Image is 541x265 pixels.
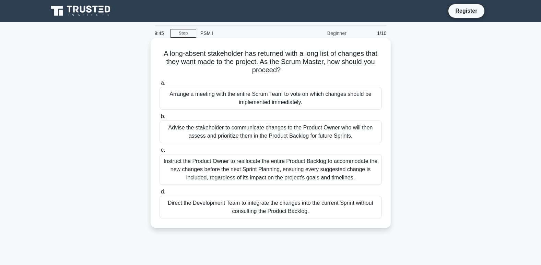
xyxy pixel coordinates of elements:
div: PSM I [196,26,291,40]
a: Stop [170,29,196,38]
span: a. [161,80,165,86]
span: b. [161,113,165,119]
span: c. [161,147,165,153]
span: d. [161,189,165,194]
div: 9:45 [151,26,170,40]
a: Register [451,7,481,15]
div: Beginner [291,26,351,40]
h5: A long-absent stakeholder has returned with a long list of changes that they want made to the pro... [159,49,383,75]
div: Instruct the Product Owner to reallocate the entire Product Backlog to accommodate the new change... [160,154,382,185]
div: Advise the stakeholder to communicate changes to the Product Owner who will then assess and prior... [160,121,382,143]
div: Direct the Development Team to integrate the changes into the current Sprint without consulting t... [160,196,382,218]
div: Arrange a meeting with the entire Scrum Team to vote on which changes should be implemented immed... [160,87,382,110]
div: 1/10 [351,26,391,40]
